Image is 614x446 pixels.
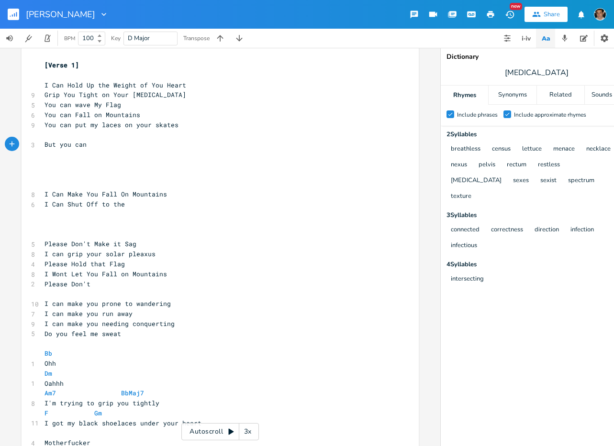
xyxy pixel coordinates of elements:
span: I Can Hold Up the Weight of You Heart [45,81,186,89]
button: sexist [540,177,557,185]
span: I got my black shoelaces under your heart [45,419,201,427]
button: texture [451,193,471,201]
span: You can Fall on Mountains [45,110,140,119]
span: Ohh [45,359,56,368]
div: BPM [64,36,75,41]
span: You can put my laces on your skates [45,120,179,129]
span: Please Don't Make it Sag [45,239,136,248]
span: I can make you needing conquerting [45,319,175,328]
button: necklace [586,145,611,153]
div: New [510,3,522,10]
span: [MEDICAL_DATA] [505,67,569,78]
button: lettuce [522,145,542,153]
span: BbMaj7 [121,389,144,397]
div: Key [111,35,121,41]
button: census [492,145,511,153]
button: Share [525,7,568,22]
span: I can make you run away [45,309,133,318]
span: Oahhh [45,379,64,388]
div: Related [537,86,584,105]
span: Grip You Tight on Your [MEDICAL_DATA] [45,90,186,99]
div: 3x [239,423,257,440]
div: Transpose [183,35,210,41]
span: D Major [128,34,150,43]
button: infectious [451,242,477,250]
span: F [45,409,48,417]
span: I'm trying to grip you tightly [45,399,159,407]
div: Include phrases [457,112,498,118]
div: Include approximate rhymes [514,112,586,118]
span: Do you feel me sweat [45,329,121,338]
span: I can make you prone to wandering [45,299,171,308]
button: menace [553,145,575,153]
img: John Pick [594,8,606,21]
span: Please Hold that Flag [45,260,125,268]
button: pelvis [479,161,495,169]
button: direction [535,226,559,234]
span: Bb [45,349,52,358]
span: I Can Make You Fall On Mountains [45,190,167,198]
span: I Can Shut Off to the [45,200,125,208]
button: infection [570,226,594,234]
button: breathless [451,145,480,153]
span: [PERSON_NAME] [26,10,95,19]
button: [MEDICAL_DATA] [451,177,502,185]
button: spectrum [568,177,594,185]
span: Am7 [45,389,56,397]
span: Please Don't [45,280,90,288]
button: restless [538,161,560,169]
button: connected [451,226,480,234]
span: Gm [94,409,102,417]
span: Dm [45,369,52,378]
div: Rhymes [441,86,488,105]
div: Share [544,10,560,19]
span: I Wont Let You Fall on Mountains [45,270,167,278]
button: correctness [491,226,523,234]
span: [Verse 1] [45,61,79,69]
div: Synonyms [489,86,536,105]
button: sexes [513,177,529,185]
button: nexus [451,161,467,169]
span: You can wave My Flag [45,100,121,109]
button: intersecting [451,275,484,283]
span: But you can [45,140,87,149]
button: New [500,6,519,23]
span: I can grip your solar pleaxus [45,250,156,258]
button: rectum [507,161,526,169]
div: Autoscroll [181,423,259,440]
